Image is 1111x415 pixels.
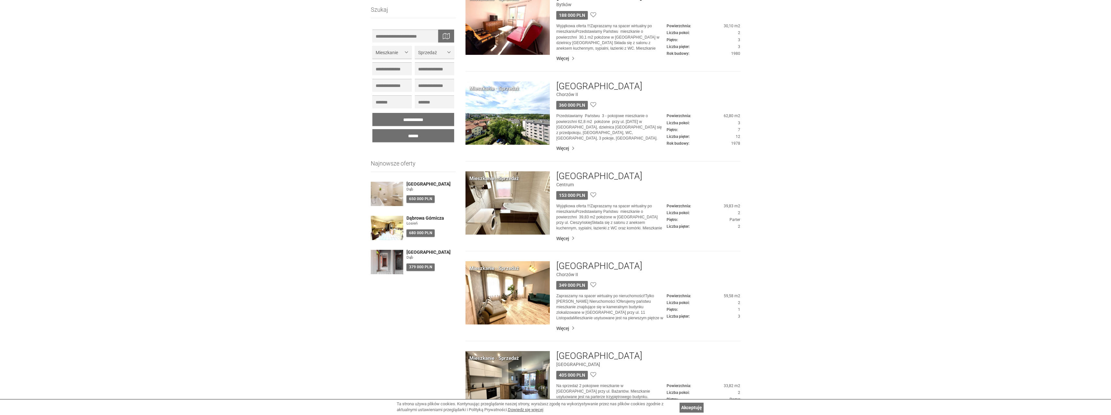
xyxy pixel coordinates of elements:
[465,81,550,145] img: Mieszkanie Sprzedaż Chorzów Chorzów II 3 Maja
[371,160,456,172] h3: Najnowsze oferty
[667,397,740,402] dd: Parter
[667,37,678,43] dt: Piętro:
[406,221,456,226] figure: Łosień
[667,44,740,50] dd: 3
[667,383,740,389] dd: 33,82 m2
[376,49,404,56] span: Mieszkanie
[469,265,519,272] div: Mieszkanie · Sprzedaż
[667,314,690,319] dt: Liczba pięter:
[667,203,740,209] dd: 39,83 m2
[667,113,691,119] dt: Powierzchnia:
[667,134,740,140] dd: 12
[556,351,642,361] a: [GEOGRAPHIC_DATA]
[556,11,588,19] div: 188 000 PLN
[406,195,435,203] div: 650 000 PLN
[667,293,691,299] dt: Powierzchnia:
[556,203,667,231] p: Wyjątkowa oferta !!!Zapraszamy na spacer wirtualny po mieszkaniuPrzedstawiamy Państwu mieszkanie ...
[556,191,588,200] div: 153 000 PLN
[667,37,740,43] dd: 3
[556,361,740,368] figure: [GEOGRAPHIC_DATA]
[667,314,740,319] dd: 3
[406,182,456,187] a: [GEOGRAPHIC_DATA]
[406,250,456,255] a: [GEOGRAPHIC_DATA]
[469,355,519,362] div: Mieszkanie · Sprzedaż
[556,113,667,141] p: Przedstawiamy Państwu 3 - pokojowe mieszkanie o powierzchni 62,8 m2 położone przy ul. [DATE] w [G...
[667,203,691,209] dt: Powierzchnia:
[667,300,740,306] dd: 2
[667,141,740,146] dd: 1978
[465,351,550,414] img: Mieszkanie Sprzedaż Katowice Piotrowice Bażantów
[469,175,519,182] div: Mieszkanie · Sprzedaż
[556,271,740,278] figure: Chorzów II
[406,229,435,237] div: 680 000 PLN
[438,30,454,43] div: Wyszukaj na mapie
[667,383,691,389] dt: Powierzchnia:
[556,1,740,8] figure: Bytków
[667,30,740,36] dd: 2
[680,403,704,412] a: Akceptuję
[406,216,456,221] a: Dąbrowa Górnicza
[667,307,740,312] dd: 1
[406,255,456,260] figure: Dąb
[667,134,690,140] dt: Liczba pięter:
[667,141,689,146] dt: Rok budowy:
[372,46,412,59] button: Mieszkanie
[667,210,690,216] dt: Liczba pokoi:
[667,217,678,223] dt: Piętro:
[667,390,740,396] dd: 2
[556,383,667,411] p: Na sprzedaż 2 pokojowe mieszkanie w [GEOGRAPHIC_DATA] przy ul. Bażantów. Mieszkanie usytuowane je...
[667,390,690,396] dt: Liczba pokoi:
[667,44,690,50] dt: Liczba pięter:
[667,113,740,119] dd: 62,80 m2
[556,181,740,188] figure: Centrum
[667,30,690,36] dt: Liczba pokoi:
[667,397,678,402] dt: Piętro:
[667,120,740,126] dd: 3
[469,85,519,92] div: Mieszkanie · Sprzedaż
[406,187,456,192] figure: Dąb
[556,261,642,271] a: [GEOGRAPHIC_DATA]
[556,101,588,109] div: 360 000 PLN
[556,91,740,98] figure: Chorzów II
[667,217,740,223] dd: Parter
[667,293,740,299] dd: 59,58 m2
[667,210,740,216] dd: 2
[667,51,740,56] dd: 1980
[667,224,740,229] dd: 2
[667,300,690,306] dt: Liczba pokoi:
[371,6,456,18] h3: Szukaj
[406,263,435,271] div: 379 000 PLN
[667,224,690,229] dt: Liczba pięter:
[556,293,667,321] p: Zapraszamy na spacer wirtualny po nieruchomości!Tylko [PERSON_NAME] Nieruchomości !Oferujemy pańs...
[556,55,740,62] a: Więcej
[397,401,676,413] div: Ta strona używa plików cookies. Kontynuując przeglądanie naszej strony, wyrażasz zgodę na wykorzy...
[418,49,446,56] span: Sprzedaż
[667,307,678,312] dt: Piętro:
[556,235,740,242] a: Więcej
[667,120,690,126] dt: Liczba pokoi:
[667,127,740,133] dd: 7
[465,171,550,235] img: Mieszkanie Sprzedaż Chorzów Centrum
[556,171,642,181] a: [GEOGRAPHIC_DATA]
[465,261,550,324] img: Mieszkanie Sprzedaż Chorzów Chorzów II 11 Listopada
[667,23,740,29] dd: 30,10 m2
[556,145,740,152] a: Więcej
[556,23,667,51] p: Wyjątkowa oferta !!!Zapraszamy na spacer wirtualny po mieszkaniuPrzedstawiamy Państwu mieszkanie ...
[667,23,691,29] dt: Powierzchnia:
[556,81,642,92] a: [GEOGRAPHIC_DATA]
[415,46,454,59] button: Sprzedaż
[556,325,740,332] a: Więcej
[556,371,588,379] div: 405 000 PLN
[667,51,689,56] dt: Rok budowy:
[667,127,678,133] dt: Piętro:
[508,407,543,412] a: Dowiedz się więcej
[556,281,588,289] div: 349 000 PLN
